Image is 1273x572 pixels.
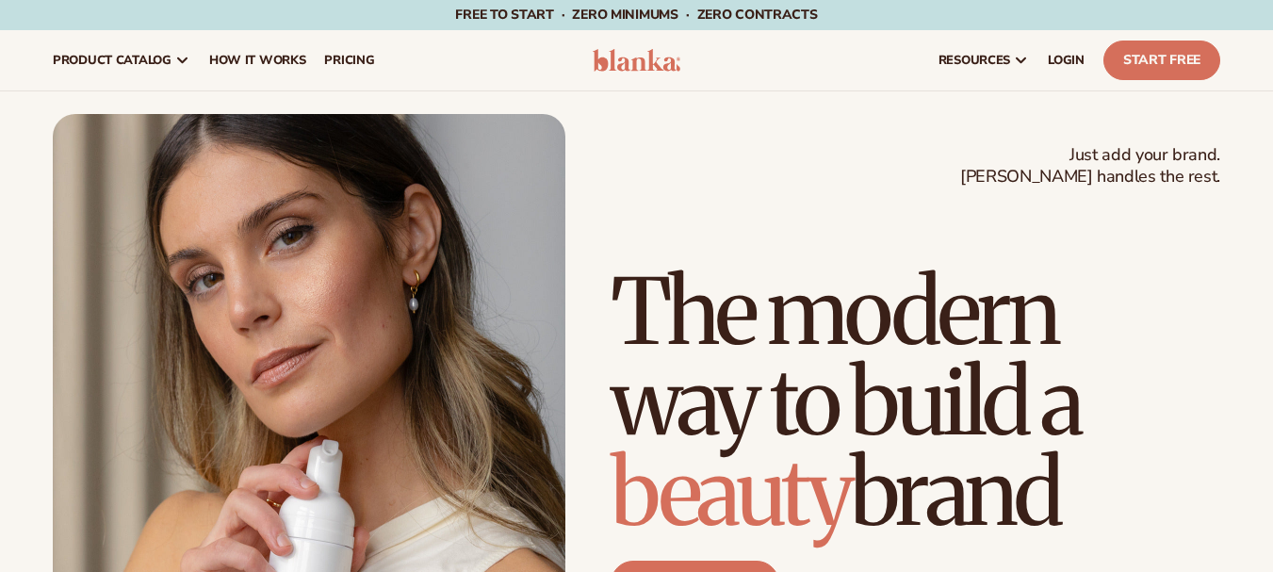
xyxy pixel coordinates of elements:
span: product catalog [53,53,171,68]
span: beauty [611,436,850,549]
span: Free to start · ZERO minimums · ZERO contracts [455,6,817,24]
span: pricing [324,53,374,68]
a: resources [929,30,1038,90]
a: How It Works [200,30,316,90]
a: LOGIN [1038,30,1094,90]
a: pricing [315,30,384,90]
a: Start Free [1103,41,1220,80]
img: logo [593,49,681,72]
a: product catalog [43,30,200,90]
h1: The modern way to build a brand [611,267,1220,538]
span: LOGIN [1048,53,1085,68]
span: How It Works [209,53,306,68]
span: resources [938,53,1010,68]
span: Just add your brand. [PERSON_NAME] handles the rest. [960,144,1220,188]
